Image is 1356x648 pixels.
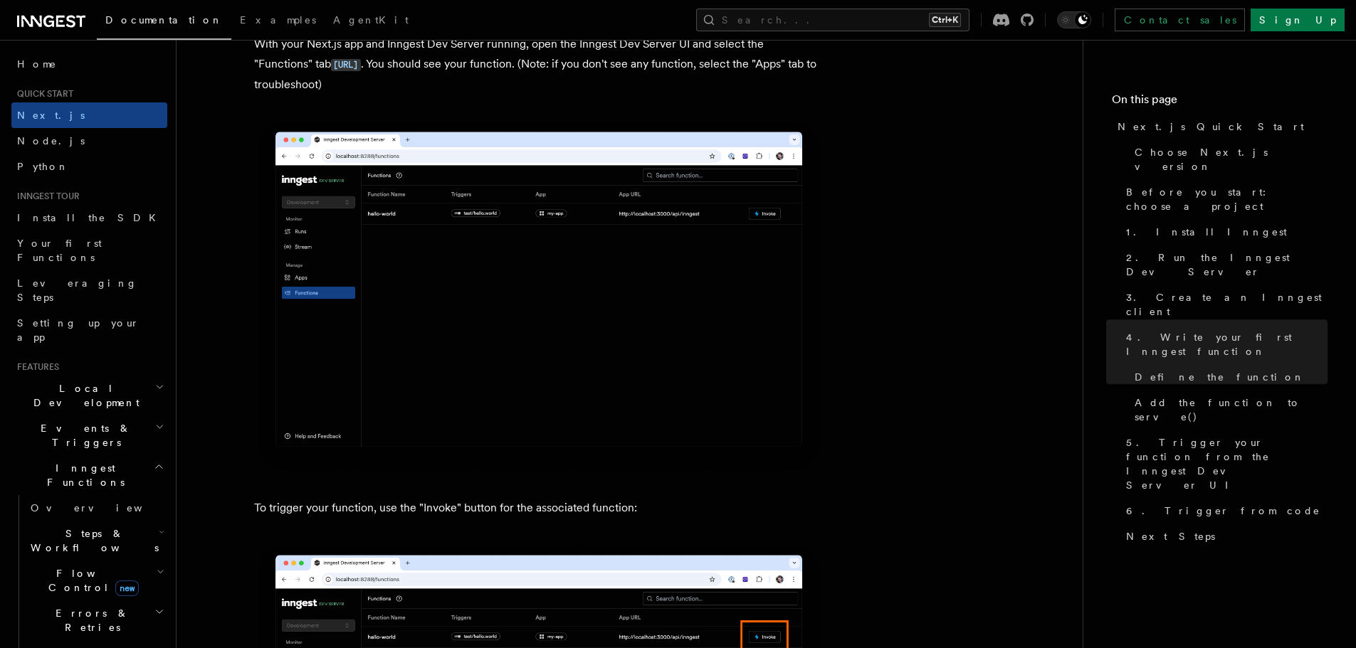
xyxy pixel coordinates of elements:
span: Local Development [11,381,155,410]
span: Documentation [105,14,223,26]
a: Setting up your app [11,310,167,350]
a: Home [11,51,167,77]
a: 1. Install Inngest [1120,219,1328,245]
a: AgentKit [325,4,417,38]
a: Install the SDK [11,205,167,230]
span: Inngest tour [11,191,80,202]
span: 6. Trigger from code [1126,504,1320,518]
span: Add the function to serve() [1135,395,1328,424]
a: Python [11,154,167,179]
span: Features [11,361,59,373]
span: 3. Create an Inngest client [1126,290,1328,319]
span: Next.js [17,110,85,121]
a: Define the function [1129,364,1328,390]
span: Examples [240,14,316,26]
span: Install the SDK [17,212,164,223]
img: Inngest Dev Server web interface's functions tab with functions listed [254,117,824,475]
a: Add the function to serve() [1129,390,1328,430]
span: Define the function [1135,370,1305,384]
a: Choose Next.js version [1129,139,1328,179]
span: Before you start: choose a project [1126,185,1328,213]
button: Inngest Functions [11,455,167,495]
button: Errors & Retries [25,600,167,640]
span: Events & Triggers [11,421,155,450]
span: Quick start [11,88,73,100]
a: Next.js Quick Start [1112,114,1328,139]
a: Contact sales [1115,9,1245,31]
span: new [115,580,139,596]
button: Local Development [11,376,167,415]
button: Steps & Workflows [25,521,167,561]
a: Next.js [11,102,167,128]
span: 2. Run the Inngest Dev Server [1126,250,1328,279]
a: Documentation [97,4,231,40]
a: 2. Run the Inngest Dev Server [1120,245,1328,285]
span: Next.js Quick Start [1118,119,1304,134]
span: Overview [31,502,177,514]
span: Node.js [17,135,85,147]
p: With your Next.js app and Inngest Dev Server running, open the Inngest Dev Server UI and select t... [254,34,824,95]
span: 1. Install Inngest [1126,225,1287,239]
span: Setting up your app [17,317,140,343]
code: [URL] [331,59,361,71]
span: 4. Write your first Inngest function [1126,330,1328,358]
button: Toggle dark mode [1057,11,1091,28]
span: Flow Control [25,566,157,595]
a: Sign Up [1251,9,1345,31]
span: Your first Functions [17,238,102,263]
a: 5. Trigger your function from the Inngest Dev Server UI [1120,430,1328,498]
span: Inngest Functions [11,461,154,489]
span: Python [17,161,69,172]
span: Choose Next.js version [1135,145,1328,174]
a: Node.js [11,128,167,154]
a: Examples [231,4,325,38]
button: Search...Ctrl+K [696,9,969,31]
button: Flow Controlnew [25,561,167,600]
h4: On this page [1112,91,1328,114]
span: Next Steps [1126,529,1215,543]
a: Leveraging Steps [11,270,167,310]
p: To trigger your function, use the "Invoke" button for the associated function: [254,498,824,518]
kbd: Ctrl+K [929,13,961,27]
a: 4. Write your first Inngest function [1120,324,1328,364]
button: Events & Triggers [11,415,167,455]
span: 5. Trigger your function from the Inngest Dev Server UI [1126,435,1328,492]
a: 3. Create an Inngest client [1120,285,1328,324]
span: Leveraging Steps [17,277,137,303]
a: Next Steps [1120,524,1328,549]
a: [URL] [331,57,361,70]
span: Home [17,57,57,71]
a: Your first Functions [11,230,167,270]
span: Errors & Retries [25,606,154,634]
a: Overview [25,495,167,521]
a: 6. Trigger from code [1120,498,1328,524]
span: Steps & Workflows [25,526,159,555]
a: Before you start: choose a project [1120,179,1328,219]
span: AgentKit [333,14,409,26]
